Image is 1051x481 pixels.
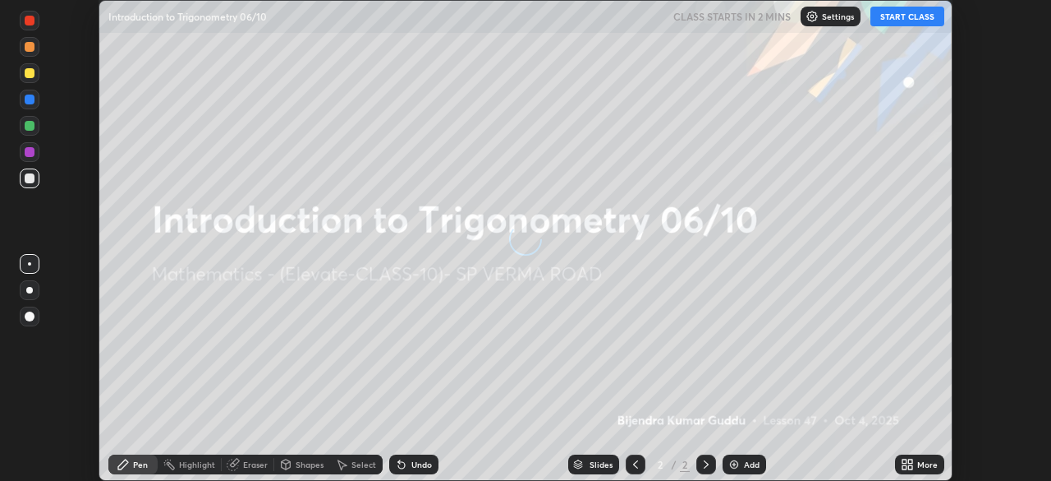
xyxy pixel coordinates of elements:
img: class-settings-icons [805,10,819,23]
div: Slides [590,460,613,469]
button: START CLASS [870,7,944,26]
p: Settings [822,12,854,21]
div: Shapes [296,460,324,469]
div: Add [744,460,760,469]
img: add-slide-button [727,458,741,471]
div: Pen [133,460,148,469]
div: Eraser [243,460,268,469]
div: Select [351,460,376,469]
div: Undo [411,460,432,469]
h5: CLASS STARTS IN 2 MINS [673,9,791,24]
p: Introduction to Trigonometry 06/10 [108,10,267,23]
div: Highlight [179,460,215,469]
div: / [672,460,677,469]
div: 2 [680,457,690,472]
div: 2 [652,460,668,469]
div: More [917,460,938,469]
